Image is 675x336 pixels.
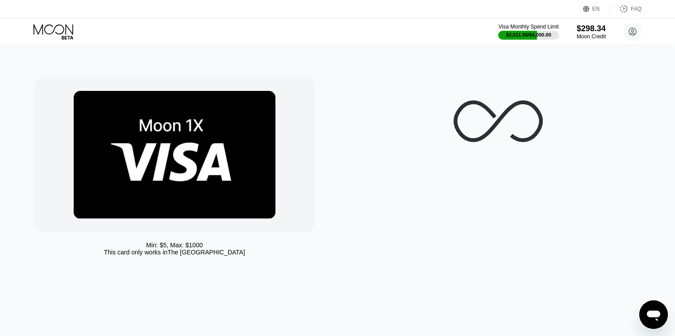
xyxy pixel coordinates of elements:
div: FAQ [631,6,642,12]
div: Moon Credit [577,33,606,40]
div: This card only works in The [GEOGRAPHIC_DATA] [104,249,245,256]
div: EN [583,4,610,13]
div: $298.34 [577,24,606,33]
div: Visa Monthly Spend Limit$2,611.96/$4,000.00 [498,24,558,40]
div: EN [592,6,600,12]
div: $298.34Moon Credit [577,24,606,40]
div: Min: $ 5 , Max: $ 1000 [146,242,203,249]
div: Visa Monthly Spend Limit [498,24,558,30]
div: $2,611.96 / $4,000.00 [506,32,551,37]
iframe: Кнопка, открывающая окно обмена сообщениями; идет разговор [639,300,668,329]
div: FAQ [610,4,642,13]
